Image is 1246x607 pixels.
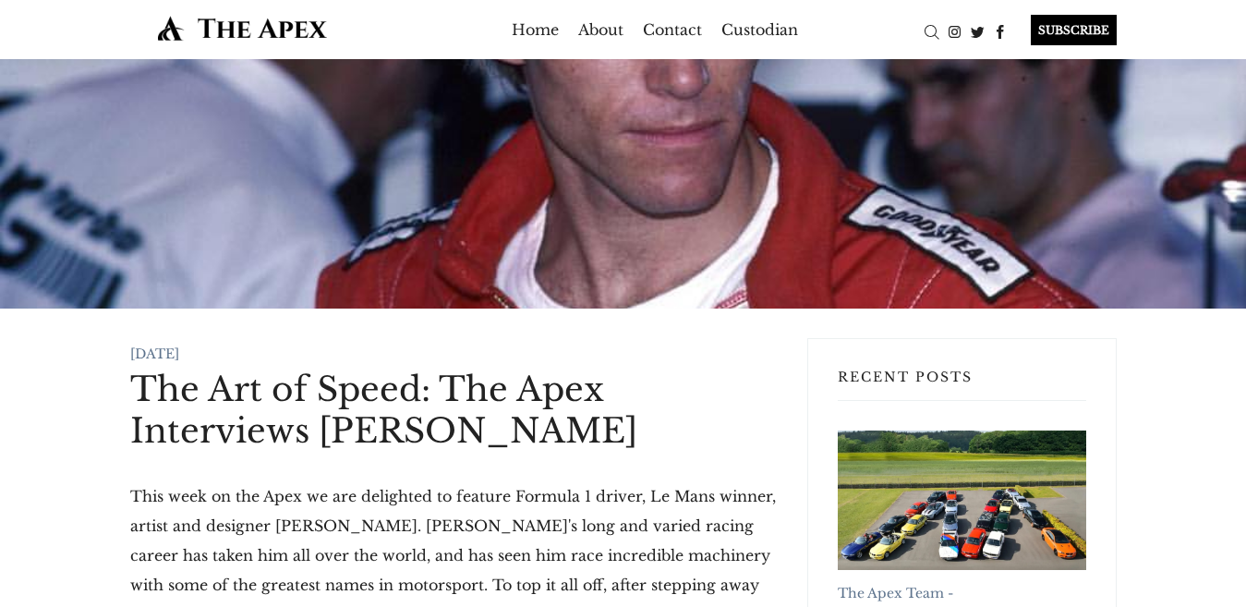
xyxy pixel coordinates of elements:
[578,15,623,44] a: About
[130,15,355,42] img: The Apex by Custodian
[512,15,559,44] a: Home
[989,21,1012,40] a: Facebook
[943,21,966,40] a: Instagram
[130,369,778,452] h1: The Art of Speed: The Apex Interviews [PERSON_NAME]
[1031,15,1117,45] div: SUBSCRIBE
[721,15,798,44] a: Custodian
[130,346,179,362] time: [DATE]
[643,15,702,44] a: Contact
[920,21,943,40] a: Search
[838,585,953,601] a: The Apex Team -
[838,369,1086,401] h3: Recent Posts
[838,431,1086,570] a: The Best of M: RM Sotheby's Offers a Once-in-a-Lifetime BMW Collection
[966,21,989,40] a: Twitter
[1012,15,1117,45] a: SUBSCRIBE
